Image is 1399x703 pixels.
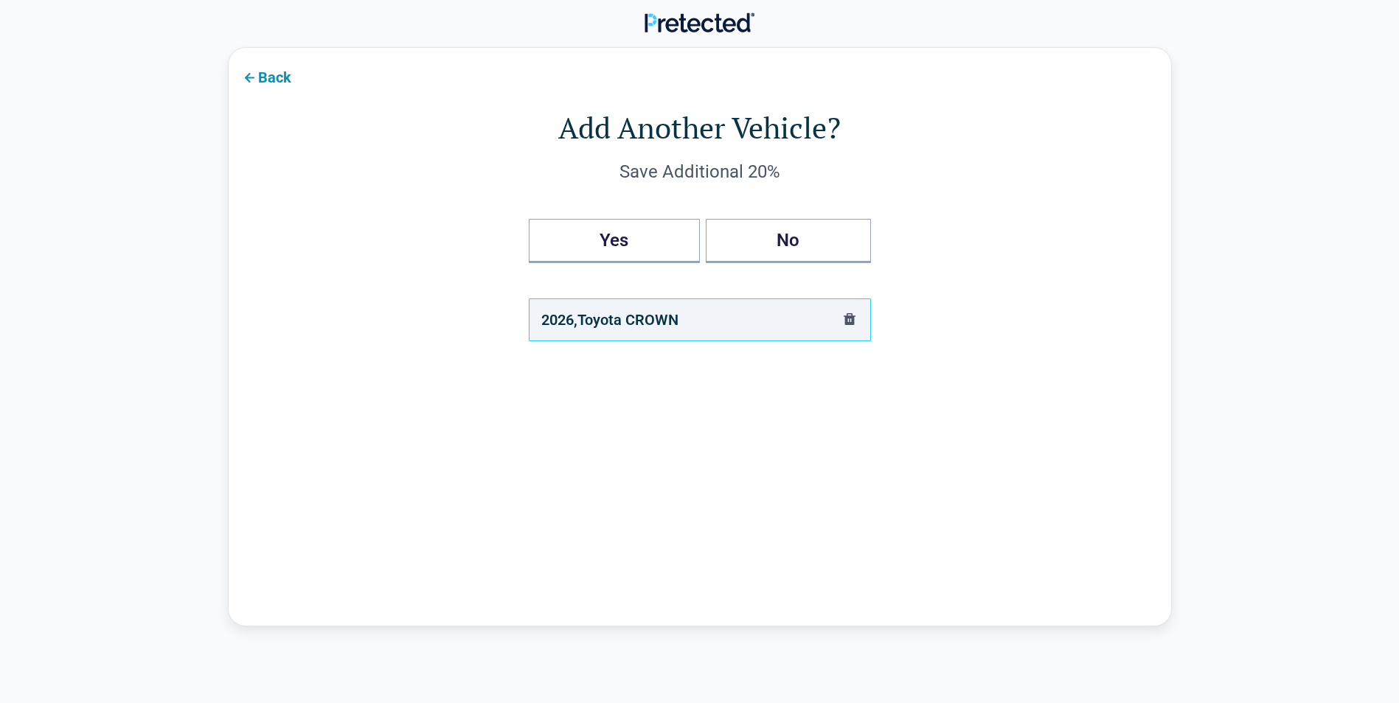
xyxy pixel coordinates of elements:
[841,310,858,330] button: delete
[541,308,678,332] div: 2026 , Toyota CROWN
[288,160,1112,183] div: Save Additional 20%
[229,60,303,93] button: Back
[706,219,871,263] button: No
[529,219,871,263] div: Add Another Vehicles?
[288,107,1112,148] h1: Add Another Vehicle?
[529,219,700,263] button: Yes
